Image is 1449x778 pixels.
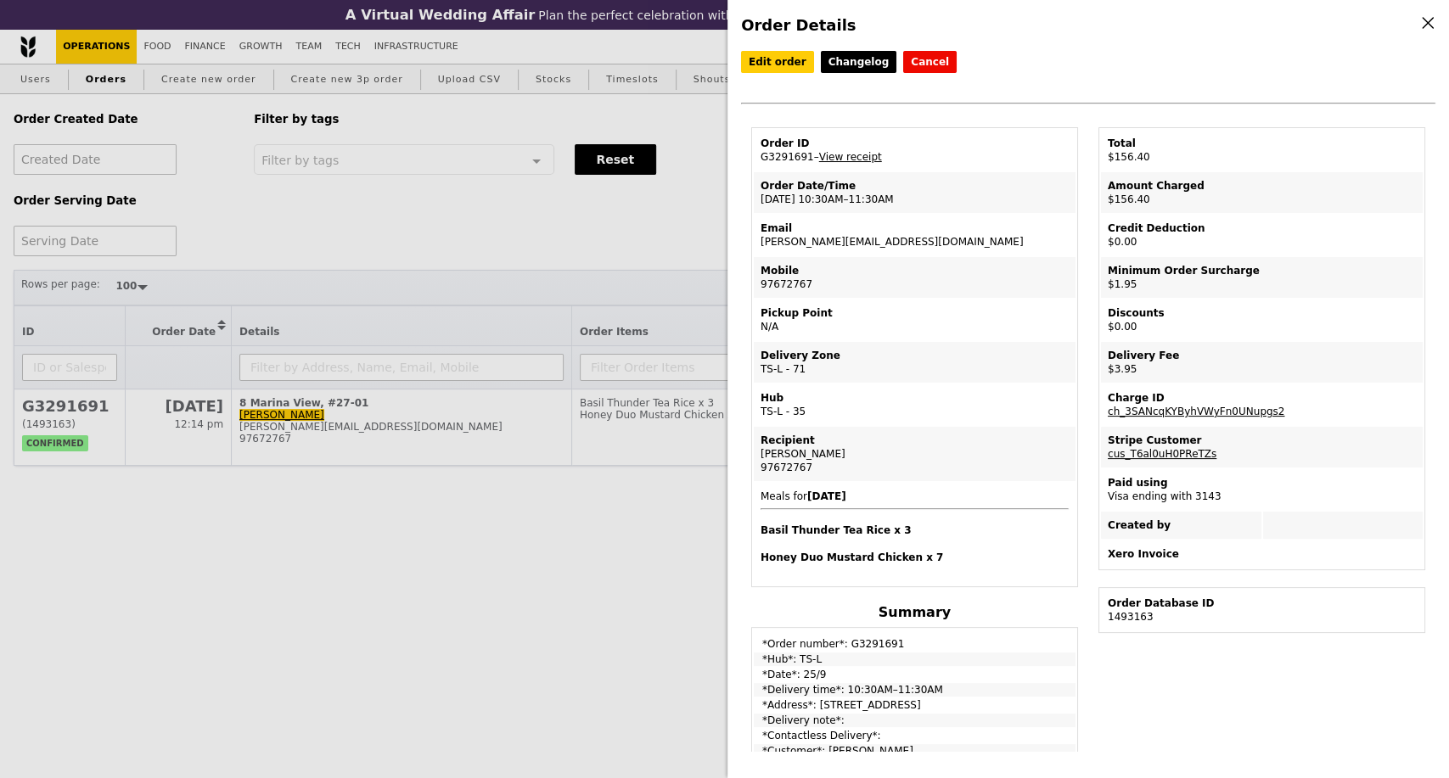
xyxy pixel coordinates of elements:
h4: Basil Thunder Tea Rice x 3 [761,523,1069,537]
h4: Summary [751,604,1078,620]
div: Discounts [1108,306,1416,320]
td: TS-L - 35 [754,384,1076,425]
td: *Order number*: G3291691 [754,630,1076,651]
div: Charge ID [1108,391,1416,405]
div: 97672767 [761,461,1069,474]
td: 97672767 [754,257,1076,298]
div: Hub [761,391,1069,405]
td: *Delivery time*: 10:30AM–11:30AM [754,683,1076,697]
td: *Delivery note*: [754,714,1076,727]
td: $1.95 [1101,257,1423,298]
td: $0.00 [1101,215,1423,255]
div: Stripe Customer [1108,434,1416,447]
div: Paid using [1108,476,1416,490]
td: *Address*: [STREET_ADDRESS] [754,698,1076,712]
div: Order Database ID [1108,596,1416,610]
div: Amount Charged [1108,179,1416,193]
a: cus_T6al0uH0PReTZs [1108,448,1216,460]
a: ch_3SANcqKYByhVWyFn0UNupgs2 [1108,406,1284,417]
h4: Honey Duo Mustard Chicken x 7 [761,551,1069,564]
div: [PERSON_NAME] [761,447,1069,461]
div: Total [1108,137,1416,150]
td: TS-L - 71 [754,342,1076,383]
td: *Contactless Delivery*: [754,729,1076,742]
div: Order ID [761,137,1069,150]
a: Edit order [741,51,814,73]
td: *Hub*: TS-L [754,652,1076,666]
span: – [814,151,819,163]
div: Delivery Zone [761,349,1069,362]
div: Order Date/Time [761,179,1069,193]
td: Visa ending with 3143 [1101,469,1423,510]
b: [DATE] [807,490,846,502]
div: Recipient [761,434,1069,447]
div: Delivery Fee [1108,349,1416,362]
button: Cancel [903,51,957,73]
div: Xero Invoice [1108,547,1416,561]
td: *Date*: 25/9 [754,668,1076,681]
a: Changelog [821,51,897,73]
td: [PERSON_NAME][EMAIL_ADDRESS][DOMAIN_NAME] [754,215,1076,255]
td: N/A [754,299,1076,340]
a: View receipt [819,151,882,163]
td: [DATE] 10:30AM–11:30AM [754,172,1076,213]
td: $3.95 [1101,342,1423,383]
div: Created by [1108,518,1255,532]
td: 1493163 [1101,590,1423,630]
div: Pickup Point [761,306,1069,320]
span: Meals for [761,490,1069,564]
td: *Customer*: [PERSON_NAME] [754,744,1076,765]
div: Email [761,221,1069,235]
div: Minimum Order Surcharge [1108,264,1416,277]
div: Credit Deduction [1108,221,1416,235]
span: Order Details [741,16,856,34]
td: $0.00 [1101,299,1423,340]
td: G3291691 [754,130,1076,171]
td: $156.40 [1101,172,1423,213]
div: Mobile [761,264,1069,277]
td: $156.40 [1101,130,1423,171]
